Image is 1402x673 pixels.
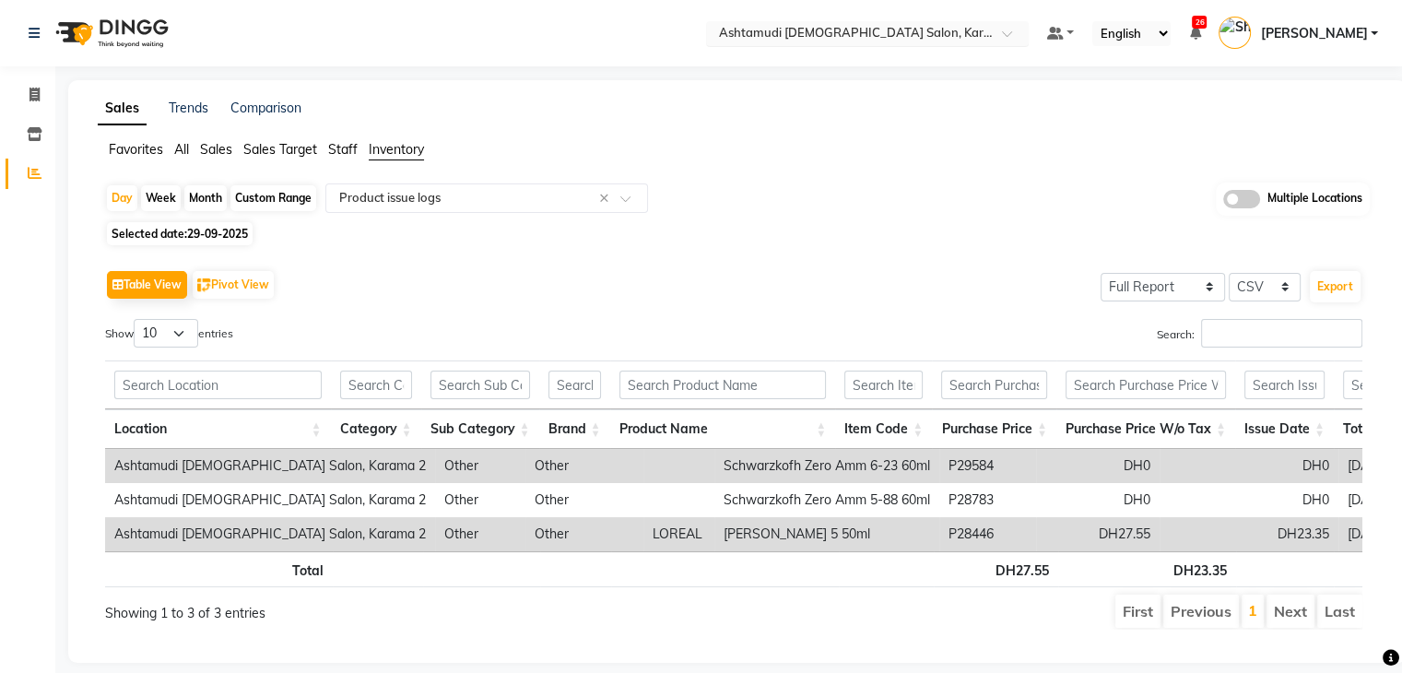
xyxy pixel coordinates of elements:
input: Search Item Code [844,371,923,399]
th: Total [105,551,333,587]
td: Schwarzkofh Zero Amm 6-23 60ml [714,449,939,483]
th: Purchase Price W/o Tax: activate to sort column ascending [1056,409,1235,449]
span: Sales [200,141,232,158]
button: Table View [107,271,187,299]
th: Location: activate to sort column ascending [105,409,331,449]
td: DH0 [1160,449,1338,483]
div: Custom Range [230,185,316,211]
span: Favorites [109,141,163,158]
td: DH0 [1036,449,1160,483]
th: DH23.35 [1058,551,1236,587]
span: All [174,141,189,158]
input: Search Brand [548,371,601,399]
th: Brand: activate to sort column ascending [539,409,610,449]
div: Month [184,185,227,211]
input: Search Sub Category [430,371,530,399]
a: Trends [169,100,208,116]
td: P28446 [939,517,1036,551]
td: Ashtamudi [DEMOGRAPHIC_DATA] Salon, Karama 2 [105,483,435,517]
input: Search Category [340,371,412,399]
th: Item Code: activate to sort column ascending [835,409,932,449]
td: Other [435,483,525,517]
th: Purchase Price: activate to sort column ascending [932,409,1056,449]
label: Show entries [105,319,233,348]
th: Product Name: activate to sort column ascending [610,409,836,449]
div: Showing 1 to 3 of 3 entries [105,593,613,623]
td: P28783 [939,483,1036,517]
td: LOREAL [643,517,714,551]
td: DH23.35 [1160,517,1338,551]
img: Shilpa Anil [1219,17,1251,49]
span: 29-09-2025 [187,227,248,241]
span: Selected date: [107,222,253,245]
span: 26 [1192,16,1207,29]
div: Week [141,185,181,211]
td: Other [435,517,525,551]
input: Search Issue Date [1244,371,1325,399]
input: Search Purchase Price [941,371,1047,399]
span: Inventory [369,141,424,158]
input: Search Location [114,371,322,399]
img: pivot.png [197,278,211,292]
td: Schwarzkofh Zero Amm 5-88 60ml [714,483,939,517]
td: Other [525,517,643,551]
button: Pivot View [193,271,274,299]
input: Search Purchase Price W/o Tax [1066,371,1226,399]
a: 26 [1189,25,1200,41]
td: Ashtamudi [DEMOGRAPHIC_DATA] Salon, Karama 2 [105,517,435,551]
label: Search: [1157,319,1362,348]
button: Export [1310,271,1361,302]
td: DH27.55 [1036,517,1160,551]
span: Multiple Locations [1267,190,1362,208]
span: [PERSON_NAME] [1260,24,1367,43]
select: Showentries [134,319,198,348]
th: Category: activate to sort column ascending [331,409,421,449]
td: Other [435,449,525,483]
th: Sub Category: activate to sort column ascending [421,409,539,449]
a: Comparison [230,100,301,116]
th: DH27.55 [934,551,1058,587]
th: Issue Date: activate to sort column ascending [1235,409,1334,449]
span: Clear all [599,189,615,208]
span: Sales Target [243,141,317,158]
span: Staff [328,141,358,158]
td: P29584 [939,449,1036,483]
input: Search: [1201,319,1362,348]
a: Sales [98,92,147,125]
td: Ashtamudi [DEMOGRAPHIC_DATA] Salon, Karama 2 [105,449,435,483]
input: Search Product Name [619,371,827,399]
td: Other [525,449,643,483]
td: DH0 [1036,483,1160,517]
td: Other [525,483,643,517]
td: [PERSON_NAME] 5 50ml [714,517,939,551]
img: logo [47,7,173,59]
div: Day [107,185,137,211]
td: DH0 [1160,483,1338,517]
a: 1 [1248,601,1257,620]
